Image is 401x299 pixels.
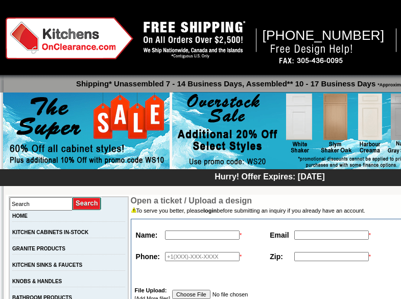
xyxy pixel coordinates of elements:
strong: Email [270,231,289,239]
a: KNOBS & HANDLES [12,279,62,284]
a: KITCHEN SINKS & FAUCETS [12,262,82,268]
strong: Zip: [270,252,283,261]
img: Kitchens on Clearance Logo [6,17,133,59]
strong: Name: [136,231,158,239]
a: KITCHEN CABINETS IN-STOCK [12,229,88,235]
a: login [203,208,217,214]
strong: Phone: [136,252,160,261]
a: HOME [12,213,28,219]
a: GRANITE PRODUCTS [12,246,65,251]
input: Submit [73,197,102,211]
span: [PHONE_NUMBER] [263,28,385,43]
strong: File Upload: [135,287,167,293]
input: +1(XXX)-XXX-XXXX [165,252,240,261]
